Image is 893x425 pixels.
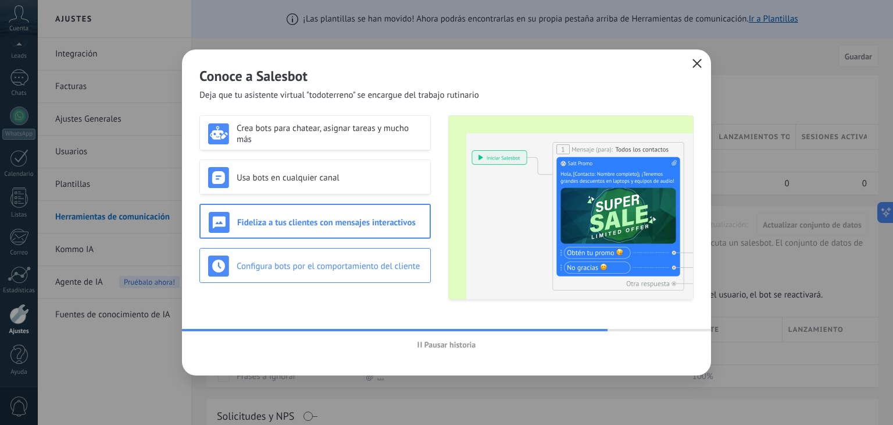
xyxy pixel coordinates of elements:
h3: Usa bots en cualquier canal [237,172,422,183]
span: Deja que tu asistente virtual "todoterreno" se encargue del trabajo rutinario [199,90,479,101]
h2: Conoce a Salesbot [199,67,694,85]
span: Pausar historia [424,341,476,349]
h3: Fideliza a tus clientes con mensajes interactivos [237,217,422,228]
h3: Configura bots por el comportamiento del cliente [237,261,422,272]
button: Pausar historia [412,336,481,353]
h3: Crea bots para chatear, asignar tareas y mucho más [237,123,422,145]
